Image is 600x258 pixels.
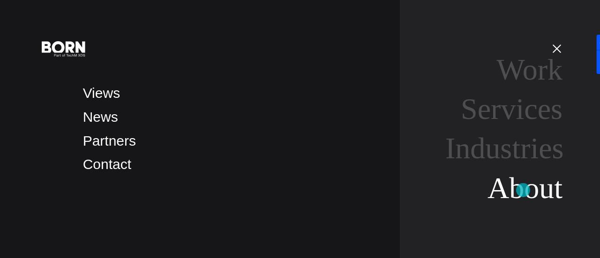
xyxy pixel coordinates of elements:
button: Open [546,38,568,58]
a: Partners [83,133,136,148]
a: About [487,171,562,205]
a: Views [83,85,120,101]
a: News [83,109,118,125]
a: Work [496,53,562,86]
a: Services [461,92,562,125]
a: Industries [445,132,564,165]
a: Contact [83,156,131,172]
